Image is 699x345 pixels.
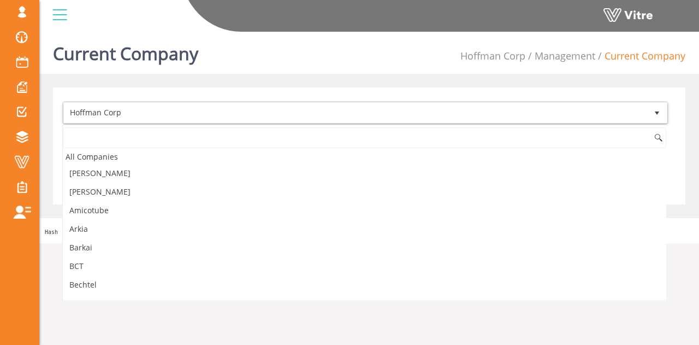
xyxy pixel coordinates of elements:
[595,49,685,63] li: Current Company
[64,103,647,122] span: Hoffman Corp
[63,294,666,313] li: BOI
[45,229,252,235] span: Hash 'fd46216' Date '[DATE] 15:20:00 +0000' Branch 'Production'
[63,183,666,201] li: [PERSON_NAME]
[63,220,666,238] li: Arkia
[647,103,667,123] span: select
[63,276,666,294] li: Bechtel
[63,257,666,276] li: BCT
[63,201,666,220] li: Amicotube
[63,238,666,257] li: Barkai
[460,49,525,62] a: Hoffman Corp
[53,27,198,74] h1: Current Company
[63,149,666,164] div: All Companies
[525,49,595,63] li: Management
[63,164,666,183] li: [PERSON_NAME]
